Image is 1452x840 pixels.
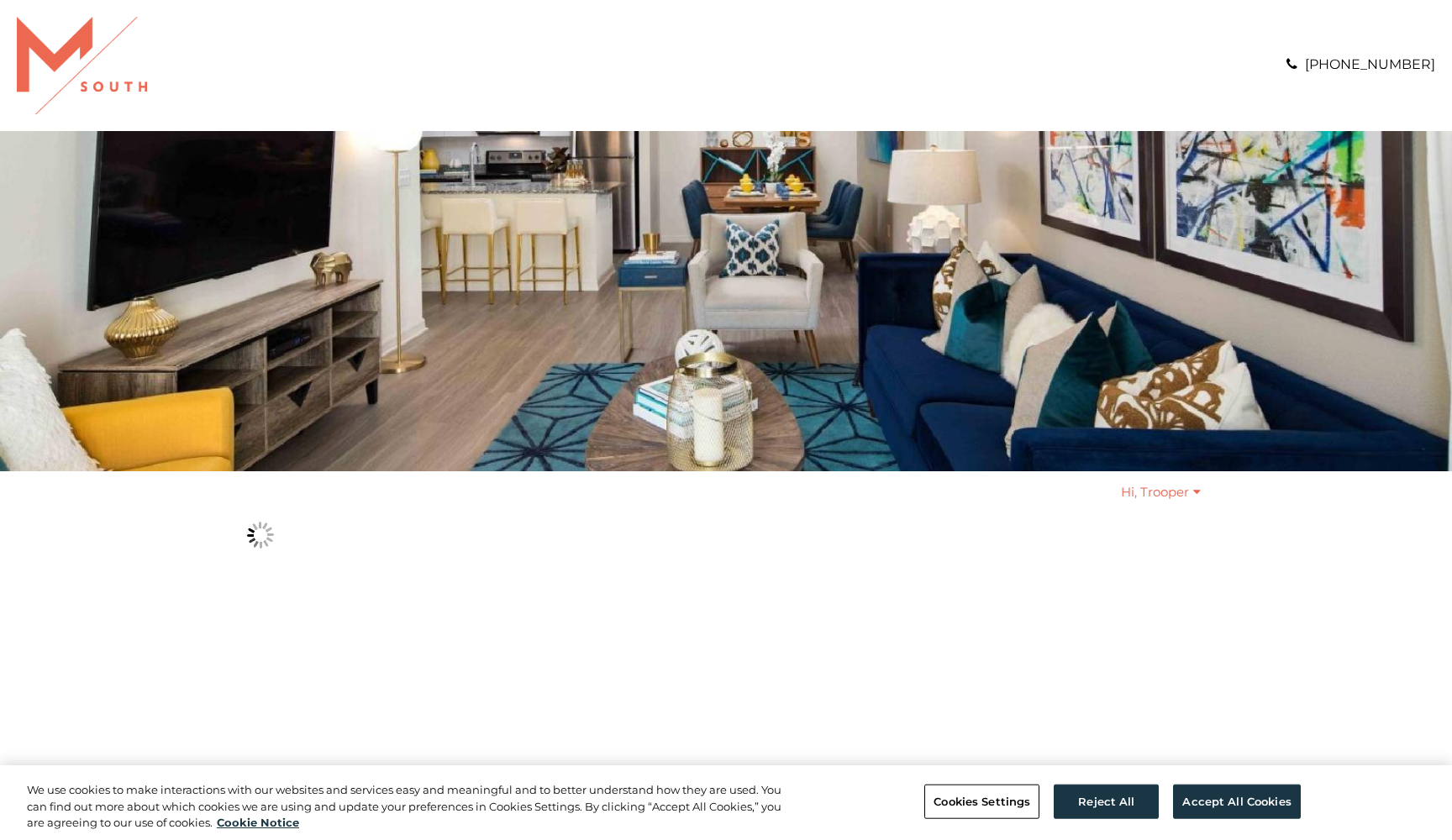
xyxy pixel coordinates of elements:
[1117,484,1205,501] a: Hi, Trooper
[27,782,798,832] div: We use cookies to make interactions with our websites and services easy and meaningful and to bet...
[924,784,1039,819] button: Cookies Settings
[17,17,147,114] img: A graphic with a red M and the word SOUTH.
[1173,784,1300,819] button: Accept All Cookies
[247,522,274,549] img: build_PageLoading.gif
[1054,784,1159,819] button: Reject All
[1305,56,1435,72] a: [PHONE_NUMBER]
[217,816,299,829] a: More information about your privacy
